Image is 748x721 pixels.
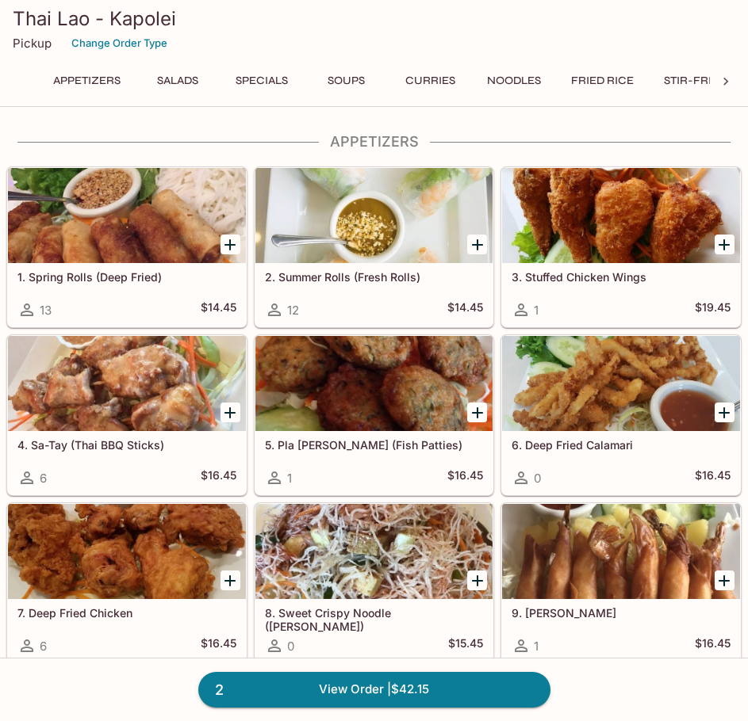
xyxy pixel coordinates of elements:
a: 2. Summer Rolls (Fresh Rolls)12$14.45 [255,167,494,327]
a: 9. [PERSON_NAME]1$16.45 [501,503,741,663]
h5: 3. Stuffed Chicken Wings [512,270,731,284]
button: Add 3. Stuffed Chicken Wings [715,235,735,254]
button: Appetizers [44,70,129,92]
div: 5. Pla Tod Mun (Fish Patties) [255,336,493,431]
h5: $16.45 [695,468,731,487]
a: 2View Order |$42.15 [198,672,550,707]
button: Add 4. Sa-Tay (Thai BBQ Sticks) [221,402,240,422]
h5: $16.45 [695,636,731,655]
h4: Appetizers [6,133,742,151]
button: Specials [226,70,297,92]
a: 1. Spring Rolls (Deep Fried)13$14.45 [7,167,247,327]
h5: $15.45 [448,636,483,655]
h3: Thai Lao - Kapolei [13,6,735,31]
span: 0 [287,639,294,654]
button: Change Order Type [64,31,175,55]
h5: $16.45 [447,468,483,487]
a: 4. Sa-Tay (Thai BBQ Sticks)6$16.45 [7,335,247,495]
h5: 1. Spring Rolls (Deep Fried) [17,270,236,284]
div: 6. Deep Fried Calamari [502,336,740,431]
h5: $19.45 [695,300,731,319]
button: Add 9. Kung Tod [715,570,735,590]
div: 1. Spring Rolls (Deep Fried) [8,168,246,263]
h5: 7. Deep Fried Chicken [17,606,236,620]
button: Noodles [478,70,550,92]
button: Add 8. Sweet Crispy Noodle (Mee-Krob) [467,570,487,590]
span: 1 [534,303,539,318]
h5: $16.45 [201,468,236,487]
p: Pickup [13,36,52,51]
span: 6 [40,471,47,486]
a: 3. Stuffed Chicken Wings1$19.45 [501,167,741,327]
button: Stir-Fries [655,70,734,92]
span: 12 [287,303,299,318]
span: 6 [40,639,47,654]
h5: 5. Pla [PERSON_NAME] (Fish Patties) [265,438,484,452]
h5: 2. Summer Rolls (Fresh Rolls) [265,270,484,284]
button: Add 1. Spring Rolls (Deep Fried) [221,235,240,254]
a: 6. Deep Fried Calamari0$16.45 [501,335,741,495]
button: Curries [394,70,466,92]
button: Fried Rice [562,70,643,92]
div: 3. Stuffed Chicken Wings [502,168,740,263]
a: 8. Sweet Crispy Noodle ([PERSON_NAME])0$15.45 [255,503,494,663]
div: 4. Sa-Tay (Thai BBQ Sticks) [8,336,246,431]
button: Add 5. Pla Tod Mun (Fish Patties) [467,402,487,422]
div: 9. Kung Tod [502,504,740,599]
div: 7. Deep Fried Chicken [8,504,246,599]
a: 5. Pla [PERSON_NAME] (Fish Patties)1$16.45 [255,335,494,495]
h5: $16.45 [201,636,236,655]
button: Add 2. Summer Rolls (Fresh Rolls) [467,235,487,254]
div: 2. Summer Rolls (Fresh Rolls) [255,168,493,263]
h5: 8. Sweet Crispy Noodle ([PERSON_NAME]) [265,606,484,632]
div: 8. Sweet Crispy Noodle (Mee-Krob) [255,504,493,599]
button: Add 7. Deep Fried Chicken [221,570,240,590]
span: 0 [534,471,541,486]
button: Soups [310,70,382,92]
h5: 4. Sa-Tay (Thai BBQ Sticks) [17,438,236,452]
span: 1 [534,639,539,654]
h5: $14.45 [201,300,236,319]
span: 13 [40,303,52,318]
span: 1 [287,471,292,486]
h5: 6. Deep Fried Calamari [512,438,731,452]
span: 2 [205,679,233,701]
h5: $14.45 [447,300,483,319]
button: Salads [142,70,213,92]
h5: 9. [PERSON_NAME] [512,606,731,620]
a: 7. Deep Fried Chicken6$16.45 [7,503,247,663]
button: Add 6. Deep Fried Calamari [715,402,735,422]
